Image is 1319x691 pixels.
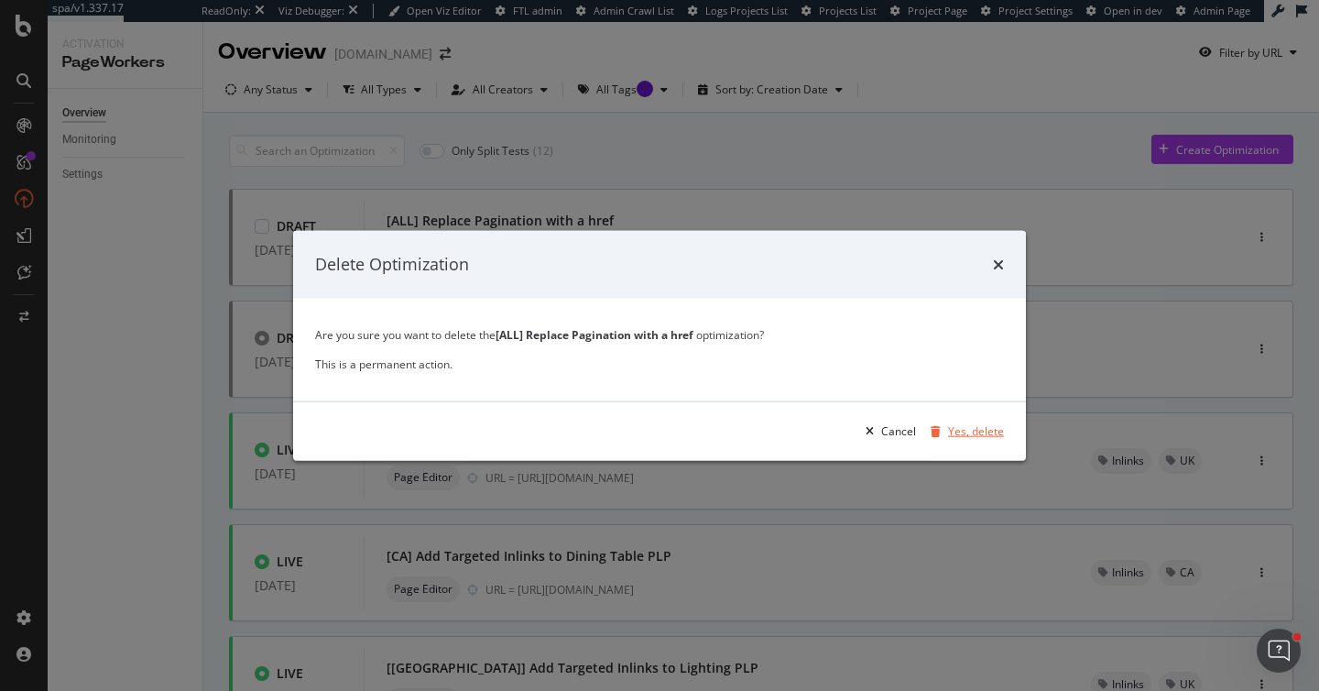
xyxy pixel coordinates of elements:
button: Yes, delete [923,416,1004,445]
div: Cancel [881,423,916,439]
div: times [993,253,1004,277]
button: Cancel [858,416,916,445]
strong: [ALL] Replace Pagination with a href [496,326,693,342]
iframe: Intercom live chat [1257,629,1301,673]
div: Delete Optimization [315,253,469,277]
div: Are you sure you want to delete the optimization? This is a permanent action. [315,320,1004,378]
div: Yes, delete [948,423,1004,439]
div: modal [293,231,1026,461]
